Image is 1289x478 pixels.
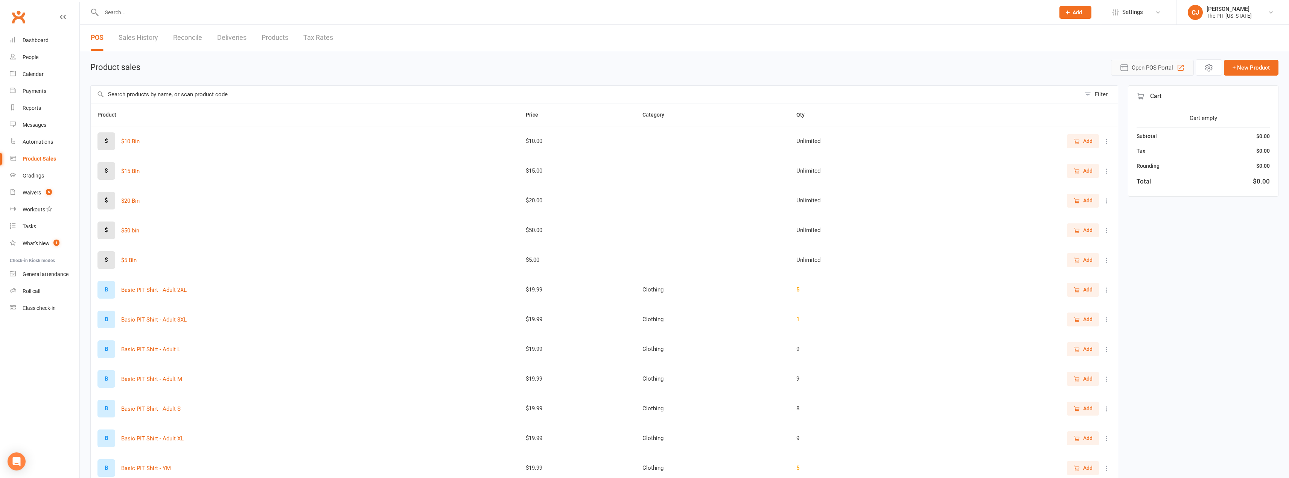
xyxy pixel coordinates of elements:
[8,452,26,470] div: Open Intercom Messenger
[10,283,79,300] a: Roll call
[796,112,813,118] span: Qty
[1067,223,1099,237] button: Add
[23,223,36,229] div: Tasks
[1137,162,1160,170] div: Rounding
[91,25,103,51] a: POS
[121,285,187,294] button: Basic PIT Shirt - Adult 2XL
[526,112,546,118] span: Price
[121,345,180,354] button: Basic PIT Shirt - Adult L
[1083,404,1093,413] span: Add
[10,32,79,49] a: Dashboard
[1111,60,1194,76] button: Open POS Portal
[10,184,79,201] a: Waivers 6
[10,49,79,66] a: People
[97,459,115,477] div: Set product image
[121,315,187,324] button: Basic PIT Shirt - Adult 3XL
[97,251,115,269] div: Set product image
[91,86,1081,103] input: Search products by name, or scan product code
[796,465,911,471] div: 5
[121,464,171,473] button: Basic PIT Shirt - YM
[796,405,911,412] div: 8
[97,311,115,328] div: Set product image
[1067,431,1099,445] button: Add
[1256,132,1270,140] div: $0.00
[526,316,629,323] div: $19.99
[796,435,911,442] div: 9
[1083,226,1093,234] span: Add
[796,197,911,204] div: Unlimited
[99,7,1050,18] input: Search...
[642,110,673,119] button: Category
[9,8,28,26] a: Clubworx
[1067,283,1099,296] button: Add
[1137,114,1270,123] div: Cart empty
[121,226,139,235] button: $50 bin
[97,162,115,180] div: Set product image
[1137,176,1151,187] div: Total
[526,227,629,234] div: $50.00
[121,137,140,146] button: $10 Bin
[642,465,783,471] div: Clothing
[642,405,783,412] div: Clothing
[1067,134,1099,148] button: Add
[1067,461,1099,475] button: Add
[23,105,41,111] div: Reports
[1128,86,1278,107] div: Cart
[23,206,45,212] div: Workouts
[173,25,202,51] a: Reconcile
[23,122,46,128] div: Messages
[526,287,629,293] div: $19.99
[23,240,50,246] div: What's New
[121,256,137,265] button: $5 Bin
[526,405,629,412] div: $19.99
[526,376,629,382] div: $19.99
[796,316,911,323] div: 1
[10,134,79,150] a: Automations
[1067,194,1099,207] button: Add
[10,150,79,167] a: Product Sales
[1253,176,1270,187] div: $0.00
[121,375,182,384] button: Basic PIT Shirt - Adult M
[1207,6,1252,12] div: [PERSON_NAME]
[97,112,125,118] span: Product
[97,370,115,388] div: Set product image
[1067,253,1099,267] button: Add
[10,218,79,235] a: Tasks
[1188,5,1203,20] div: CJ
[796,110,813,119] button: Qty
[97,281,115,299] div: Set product image
[1067,372,1099,385] button: Add
[1083,196,1093,205] span: Add
[1083,167,1093,175] span: Add
[23,37,49,43] div: Dashboard
[1256,147,1270,155] div: $0.00
[526,110,546,119] button: Price
[46,189,52,195] span: 6
[1083,345,1093,353] span: Add
[526,435,629,442] div: $19.99
[796,376,911,382] div: 9
[10,300,79,317] a: Class kiosk mode
[642,316,783,323] div: Clothing
[1083,256,1093,264] span: Add
[1067,164,1099,178] button: Add
[1137,132,1157,140] div: Subtotal
[642,346,783,352] div: Clothing
[23,190,41,196] div: Waivers
[10,266,79,283] a: General attendance kiosk mode
[526,197,629,204] div: $20.00
[1132,63,1173,72] span: Open POS Portal
[23,288,40,294] div: Roll call
[1083,137,1093,145] span: Add
[1224,60,1278,76] button: + New Product
[217,25,247,51] a: Deliveries
[1081,86,1118,103] button: Filter
[10,117,79,134] a: Messages
[796,346,911,352] div: 9
[121,196,140,205] button: $20 Bin
[1083,315,1093,323] span: Add
[642,435,783,442] div: Clothing
[642,287,783,293] div: Clothing
[526,138,629,144] div: $10.00
[796,257,911,263] div: Unlimited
